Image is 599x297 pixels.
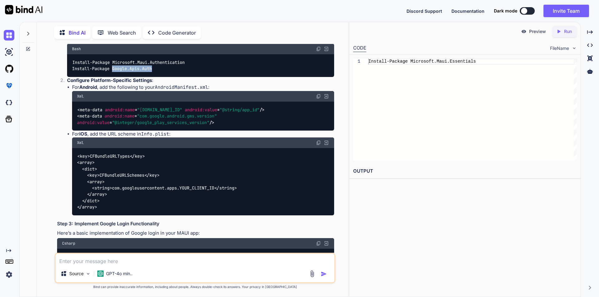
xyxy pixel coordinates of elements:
[77,107,265,113] span: < = = />
[324,46,329,52] img: Open in Browser
[80,113,102,119] span: meta-data
[155,84,208,90] code: AndroidManifest.xml
[321,271,327,277] img: icon
[220,107,260,113] span: "@string/app_id"
[4,47,14,57] img: ai-studio
[105,107,135,113] span: android:name
[137,107,182,113] span: "[DOMAIN_NAME]_ID"
[92,185,112,191] span: < >
[521,29,527,34] img: preview
[316,241,321,246] img: copy
[185,107,217,113] span: android:value
[80,160,92,165] span: array
[112,120,209,125] span: "@integer/google_play_services_version"
[77,94,84,99] span: Xml
[82,204,95,210] span: array
[137,113,217,119] span: "com.google.android.gms.version"
[87,173,100,178] span: < >
[316,140,321,145] img: copy
[72,46,81,51] span: Bash
[82,198,100,204] span: </ >
[57,230,334,237] p: Here’s a basic implementation of Google login in your MAUI app:
[77,153,90,159] span: < >
[149,173,157,178] span: key
[564,28,572,35] p: Run
[57,220,334,228] h3: Step 3: Implement Google Login Functionality
[353,45,366,52] div: CODE
[572,46,577,51] img: chevron down
[106,271,133,277] p: GPT-4o min..
[494,8,517,14] span: Dark mode
[105,113,134,119] span: android:name
[451,8,485,14] button: Documentation
[90,173,97,178] span: key
[353,59,360,65] div: 1
[368,59,476,64] span: Install-Package Microsoft.Maui.Essentials
[87,192,107,197] span: </ >
[79,84,97,90] strong: Android
[407,8,442,14] button: Discord Support
[90,179,102,184] span: array
[67,77,334,84] p: :
[158,29,196,36] p: Code Generator
[219,185,234,191] span: string
[97,271,104,277] img: GPT-4o mini
[80,153,87,159] span: key
[77,140,84,145] span: Xml
[87,179,105,184] span: < >
[62,241,75,246] span: Csharp
[130,153,145,159] span: </ >
[87,198,97,204] span: dict
[4,64,14,74] img: githubLight
[72,131,334,138] p: For , add the URL scheme in :
[316,46,321,51] img: copy
[69,29,85,36] p: Bind AI
[135,153,142,159] span: key
[324,241,329,246] img: Open in Browser
[4,269,14,280] img: settings
[77,113,219,125] span: < = = />
[4,80,14,91] img: premium
[79,131,87,137] strong: iOS
[72,84,334,91] p: For , add the following to your :
[95,185,110,191] span: string
[92,192,105,197] span: array
[543,5,589,17] button: Invite Team
[82,166,97,172] span: < >
[529,28,546,35] p: Preview
[77,160,95,165] span: < >
[55,285,335,289] p: Bind can provide inaccurate information, including about people. Always double-check its answers....
[214,185,237,191] span: </ >
[144,173,159,178] span: </ >
[77,153,237,210] code: CFBundleURLTypes CFBundleURLSchemes com.googleusercontent.apps.YOUR_CLIENT_ID
[72,59,185,72] code: Install-Package Microsoft.Maui.Authentication Install-Package Google.Apis.Auth
[309,270,316,277] img: attachment
[67,77,152,83] strong: Configure Platform-Specific Settings
[324,140,329,146] img: Open in Browser
[77,120,110,125] span: android:value
[316,94,321,99] img: copy
[80,107,102,113] span: meta-data
[69,271,84,277] p: Source
[5,5,42,14] img: Bind AI
[4,30,14,41] img: chat
[4,97,14,108] img: darkCloudIdeIcon
[349,164,581,179] h2: OUTPUT
[85,166,95,172] span: dict
[141,131,169,137] code: Info.plist
[324,93,329,99] img: Open in Browser
[85,271,91,276] img: Pick Models
[108,29,136,36] p: Web Search
[550,45,569,51] span: FileName
[77,204,97,210] span: </ >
